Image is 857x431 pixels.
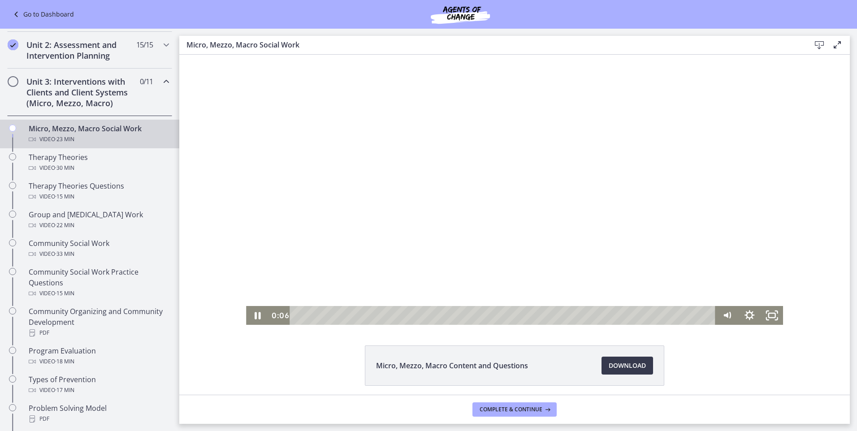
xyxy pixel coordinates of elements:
[609,360,646,371] span: Download
[179,55,850,325] iframe: Video Lesson
[559,251,581,270] button: Show settings menu
[29,385,169,396] div: Video
[140,76,153,87] span: 0 / 11
[29,163,169,173] div: Video
[29,374,169,396] div: Types of Prevention
[29,328,169,338] div: PDF
[29,209,169,231] div: Group and [MEDICAL_DATA] Work
[55,288,74,299] span: · 15 min
[29,191,169,202] div: Video
[55,134,74,145] span: · 23 min
[29,414,169,424] div: PDF
[8,39,18,50] i: Completed
[29,181,169,202] div: Therapy Theories Questions
[29,123,169,145] div: Micro, Mezzo, Macro Social Work
[136,39,153,50] span: 15 / 15
[11,9,74,20] a: Go to Dashboard
[29,306,169,338] div: Community Organizing and Community Development
[55,249,74,259] span: · 33 min
[29,220,169,231] div: Video
[407,4,514,25] img: Agents of Change Social Work Test Prep
[537,251,559,270] button: Mute
[581,251,604,270] button: Fullscreen
[55,385,74,396] span: · 17 min
[29,152,169,173] div: Therapy Theories
[472,402,557,417] button: Complete & continue
[29,403,169,424] div: Problem Solving Model
[602,357,653,375] a: Download
[55,191,74,202] span: · 15 min
[376,360,528,371] span: Micro, Mezzo, Macro Content and Questions
[55,220,74,231] span: · 22 min
[55,163,74,173] span: · 30 min
[29,288,169,299] div: Video
[26,39,136,61] h2: Unit 2: Assessment and Intervention Planning
[186,39,796,50] h3: Micro, Mezzo, Macro Social Work
[29,238,169,259] div: Community Social Work
[480,406,542,413] span: Complete & continue
[29,249,169,259] div: Video
[29,356,169,367] div: Video
[26,76,136,108] h2: Unit 3: Interventions with Clients and Client Systems (Micro, Mezzo, Macro)
[55,356,74,367] span: · 18 min
[29,345,169,367] div: Program Evaluation
[29,267,169,299] div: Community Social Work Practice Questions
[29,134,169,145] div: Video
